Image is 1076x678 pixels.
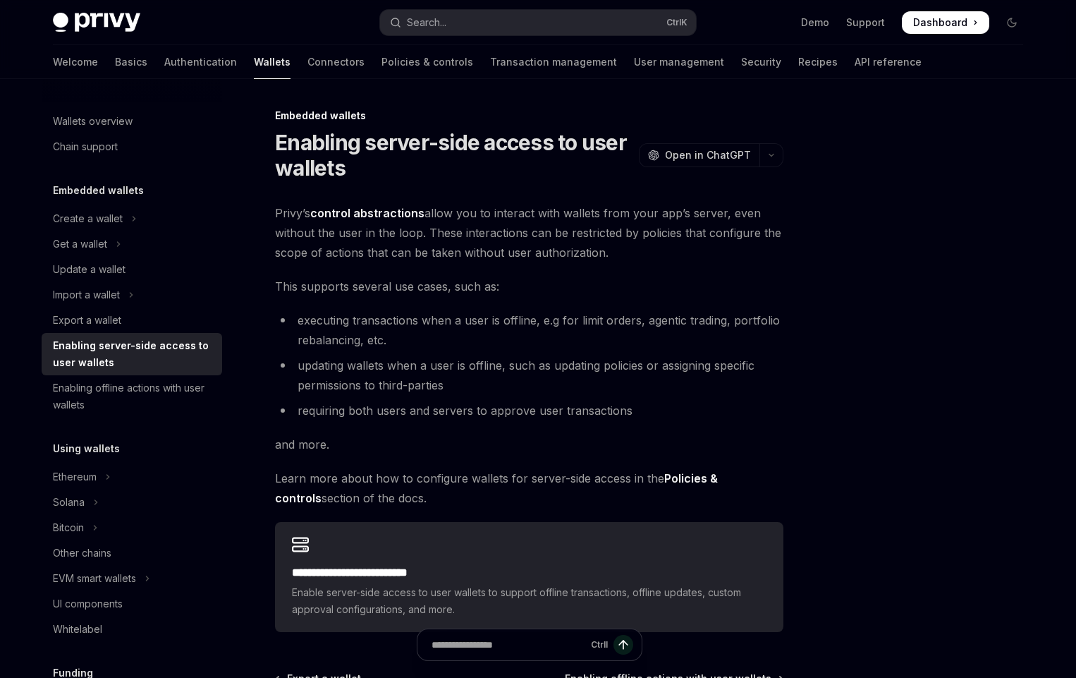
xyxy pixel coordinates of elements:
div: Search... [407,14,446,31]
a: Wallets overview [42,109,222,134]
div: Enabling offline actions with user wallets [53,380,214,413]
a: Export a wallet [42,308,222,333]
button: Toggle Import a wallet section [42,282,222,308]
li: requiring both users and servers to approve user transactions [275,401,783,420]
div: Ethereum [53,468,97,485]
a: Security [741,45,781,79]
a: Authentication [164,45,237,79]
button: Open in ChatGPT [639,143,759,167]
span: Ctrl K [666,17,687,28]
button: Toggle Create a wallet section [42,206,222,231]
div: Whitelabel [53,621,102,638]
input: Ask a question... [432,629,585,660]
button: Toggle Solana section [42,490,222,515]
a: Welcome [53,45,98,79]
a: Connectors [307,45,365,79]
a: control abstractions [310,206,424,221]
span: Learn more about how to configure wallets for server-side access in the section of the docs. [275,468,783,508]
div: Update a wallet [53,261,126,278]
div: UI components [53,595,123,612]
h5: Using wallets [53,440,120,457]
div: Bitcoin [53,519,84,536]
h1: Enabling server-side access to user wallets [275,130,633,181]
a: Chain support [42,134,222,159]
div: Chain support [53,138,118,155]
a: Policies & controls [381,45,473,79]
li: updating wallets when a user is offline, such as updating policies or assigning specific permissi... [275,356,783,395]
a: Whitelabel [42,617,222,642]
a: Update a wallet [42,257,222,282]
h5: Embedded wallets [53,182,144,199]
div: Other chains [53,545,111,562]
div: Solana [53,494,85,511]
div: EVM smart wallets [53,570,136,587]
span: and more. [275,435,783,454]
a: UI components [42,591,222,617]
button: Send message [613,635,633,655]
span: Enable server-side access to user wallets to support offline transactions, offline updates, custo... [292,584,766,618]
div: Enabling server-side access to user wallets [53,337,214,371]
a: Recipes [798,45,838,79]
button: Toggle dark mode [1001,11,1023,34]
span: This supports several use cases, such as: [275,277,783,296]
a: Enabling offline actions with user wallets [42,375,222,418]
a: User management [634,45,724,79]
div: Get a wallet [53,236,107,253]
a: Demo [801,16,829,30]
span: Open in ChatGPT [665,148,751,162]
a: Basics [115,45,147,79]
div: Import a wallet [53,286,120,303]
div: Create a wallet [53,210,123,227]
a: Support [846,16,885,30]
button: Toggle Bitcoin section [42,515,222,540]
span: Dashboard [913,16,967,30]
a: Enabling server-side access to user wallets [42,333,222,375]
a: Dashboard [902,11,989,34]
div: Embedded wallets [275,109,783,123]
div: Wallets overview [53,113,133,130]
a: Other chains [42,540,222,566]
a: API reference [855,45,922,79]
button: Toggle EVM smart wallets section [42,566,222,591]
li: executing transactions when a user is offline, e.g for limit orders, agentic trading, portfolio r... [275,310,783,350]
span: Privy’s allow you to interact with wallets from your app’s server, even without the user in the l... [275,203,783,262]
div: Export a wallet [53,312,121,329]
a: Wallets [254,45,291,79]
button: Toggle Ethereum section [42,464,222,490]
button: Open search [380,10,696,35]
img: dark logo [53,13,140,32]
button: Toggle Get a wallet section [42,231,222,257]
a: Transaction management [490,45,617,79]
